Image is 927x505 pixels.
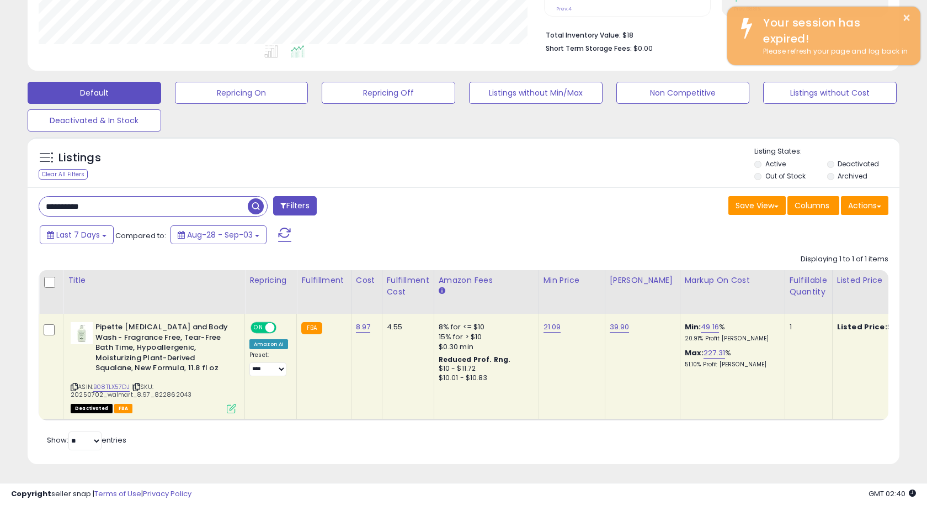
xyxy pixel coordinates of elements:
[387,322,425,332] div: 4.55
[546,44,632,53] b: Short Term Storage Fees:
[837,322,887,332] b: Listed Price:
[56,229,100,240] span: Last 7 Days
[685,275,780,286] div: Markup on Cost
[754,146,899,157] p: Listing States:
[58,150,101,166] h5: Listings
[765,171,806,181] label: Out of Stock
[544,322,561,333] a: 21.09
[95,322,230,376] b: Pipette [MEDICAL_DATA] and Body Wash - Fragrance Free, Tear-Free Bath Time, Hypoallergenic, Moist...
[322,82,455,104] button: Repricing Off
[704,348,725,359] a: 227.31
[171,225,267,244] button: Aug-28 - Sep-03
[71,404,113,413] span: All listings that are unavailable for purchase on Amazon for any reason other than out-of-stock
[94,488,141,499] a: Terms of Use
[680,270,785,314] th: The percentage added to the cost of goods (COGS) that forms the calculator for Min & Max prices.
[610,275,675,286] div: [PERSON_NAME]
[790,322,824,332] div: 1
[556,6,572,12] small: Prev: 4
[39,169,88,180] div: Clear All Filters
[439,342,530,352] div: $0.30 min
[71,322,93,344] img: 31-EFog-gTL._SL40_.jpg
[685,322,701,332] b: Min:
[356,322,371,333] a: 8.97
[47,435,126,445] span: Show: entries
[28,82,161,104] button: Default
[28,109,161,131] button: Deactivated & In Stock
[252,323,265,333] span: ON
[143,488,191,499] a: Privacy Policy
[71,382,191,399] span: | SKU: 20250702_walmart_8.97_822862043
[685,348,704,358] b: Max:
[40,225,114,244] button: Last 7 Days
[439,322,530,332] div: 8% for <= $10
[71,322,236,412] div: ASIN:
[469,82,603,104] button: Listings without Min/Max
[838,171,867,181] label: Archived
[616,82,750,104] button: Non Competitive
[841,196,888,215] button: Actions
[765,159,786,169] label: Active
[544,275,600,286] div: Min Price
[439,364,530,374] div: $10 - $11.72
[902,11,911,25] button: ×
[685,322,776,343] div: %
[685,348,776,369] div: %
[795,200,829,211] span: Columns
[685,335,776,343] p: 20.91% Profit [PERSON_NAME]
[249,275,292,286] div: Repricing
[11,489,191,499] div: seller snap | |
[787,196,839,215] button: Columns
[633,43,653,54] span: $0.00
[68,275,240,286] div: Title
[249,339,288,349] div: Amazon AI
[439,355,511,364] b: Reduced Prof. Rng.
[546,28,880,41] li: $18
[685,361,776,369] p: 51.10% Profit [PERSON_NAME]
[275,323,292,333] span: OFF
[546,30,621,40] b: Total Inventory Value:
[755,46,912,57] div: Please refresh your page and log back in
[249,351,288,376] div: Preset:
[114,404,133,413] span: FBA
[93,382,130,392] a: B08TLX57DJ
[187,229,253,240] span: Aug-28 - Sep-03
[838,159,879,169] label: Deactivated
[439,374,530,383] div: $10.01 - $10.83
[755,15,912,46] div: Your session has expired!
[701,322,719,333] a: 49.16
[801,254,888,265] div: Displaying 1 to 1 of 1 items
[387,275,429,298] div: Fulfillment Cost
[790,275,828,298] div: Fulfillable Quantity
[763,82,897,104] button: Listings without Cost
[301,275,346,286] div: Fulfillment
[734,6,761,12] small: Prev: 68.81%
[175,82,308,104] button: Repricing On
[11,488,51,499] strong: Copyright
[115,230,166,241] span: Compared to:
[301,322,322,334] small: FBA
[728,196,786,215] button: Save View
[439,332,530,342] div: 15% for > $10
[439,286,445,296] small: Amazon Fees.
[610,322,630,333] a: 39.90
[869,488,916,499] span: 2025-09-16 02:40 GMT
[356,275,377,286] div: Cost
[273,196,316,215] button: Filters
[439,275,534,286] div: Amazon Fees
